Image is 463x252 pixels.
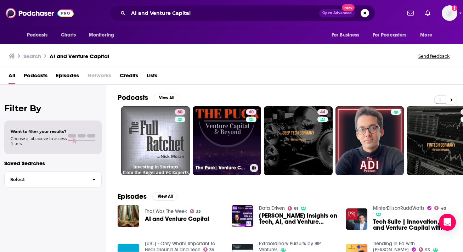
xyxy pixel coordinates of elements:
[145,216,209,222] a: AI and Venture Capital
[145,208,187,214] a: That Was The Week
[118,192,147,201] h2: Episodes
[177,109,182,116] span: 60
[118,93,179,102] a: PodcastsView All
[320,109,325,116] span: 44
[209,248,214,252] span: 39
[332,30,360,40] span: For Business
[147,70,157,84] a: Lists
[373,219,452,231] a: Tech Suite | Innovation, AI and Venture Capital with Thomas Thurston
[259,213,338,225] a: Aviad Harell's Insights on Tech, AI, and Venture Capital
[190,209,201,213] a: 33
[442,5,457,21] span: Logged in as MaryMaganni
[118,93,148,102] h2: Podcasts
[419,247,430,252] a: 53
[452,5,457,11] svg: Add a profile image
[56,70,79,84] a: Episodes
[118,205,139,227] img: AI and Venture Capital
[193,106,261,175] a: 40The Puck: Venture Capital and Beyond
[405,7,417,19] a: Show notifications dropdown
[152,192,178,201] button: View All
[439,214,456,231] div: Open Intercom Messenger
[84,28,123,42] button: open menu
[175,109,185,115] a: 60
[120,70,138,84] a: Credits
[425,248,430,252] span: 53
[4,172,102,187] button: Select
[4,160,102,167] p: Saved Searches
[154,94,179,102] button: View All
[288,206,298,211] a: 61
[373,30,407,40] span: For Podcasters
[109,5,375,21] div: Search podcasts, credits, & more...
[87,70,111,84] span: Networks
[24,70,47,84] a: Podcasts
[441,207,446,210] span: 40
[294,207,298,210] span: 61
[22,28,57,42] button: open menu
[118,192,178,201] a: EpisodesView All
[327,28,368,42] button: open menu
[434,206,446,210] a: 40
[342,4,355,11] span: New
[416,53,452,59] button: Send feedback
[232,205,253,227] img: Aviad Harell's Insights on Tech, AI, and Venture Capital
[4,103,102,113] h2: Filter By
[249,109,254,116] span: 40
[442,5,457,21] button: Show profile menu
[317,109,328,115] a: 44
[368,28,417,42] button: open menu
[259,213,338,225] span: [PERSON_NAME] Insights on Tech, AI, and Venture Capital
[56,28,80,42] a: Charts
[61,30,76,40] span: Charts
[50,53,109,60] h3: AI and Venture Capital
[442,5,457,21] img: User Profile
[11,129,67,134] span: Want to filter your results?
[373,205,424,211] a: MinterEllisonRuddWatts
[346,208,368,230] img: Tech Suite | Innovation, AI and Venture Capital with Thomas Thurston
[196,165,247,171] h3: The Puck: Venture Capital and Beyond
[89,30,114,40] span: Monitoring
[264,106,333,175] a: 44
[420,30,432,40] span: More
[373,219,452,231] span: Tech Suite | Innovation, AI and Venture Capital with [PERSON_NAME]
[415,28,441,42] button: open menu
[196,210,201,213] span: 33
[27,30,48,40] span: Podcasts
[322,11,352,15] span: Open Advanced
[11,136,67,146] span: Choose a tab above to access filters.
[23,53,41,60] h3: Search
[128,7,319,19] input: Search podcasts, credits, & more...
[319,9,355,17] button: Open AdvancedNew
[422,7,433,19] a: Show notifications dropdown
[9,70,15,84] a: All
[6,6,74,20] img: Podchaser - Follow, Share and Rate Podcasts
[246,109,256,115] a: 40
[203,247,215,252] a: 39
[121,106,190,175] a: 60
[259,205,285,211] a: Data Driven
[5,177,86,182] span: Select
